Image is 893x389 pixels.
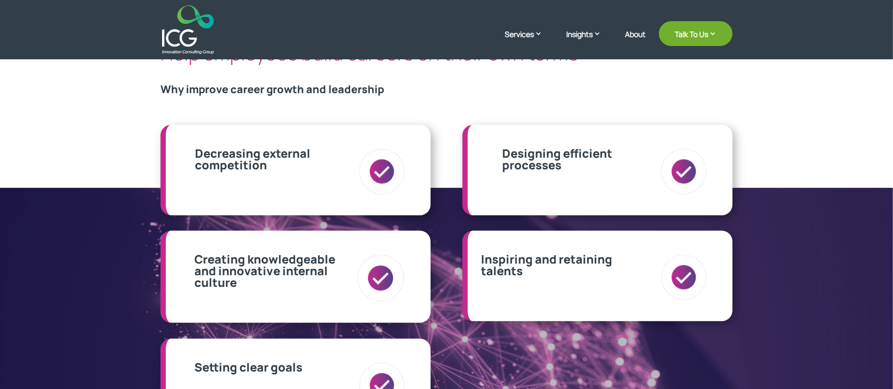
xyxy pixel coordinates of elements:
p: Designing efficient processes [502,148,612,171]
p: Creating knowledgeable and innovative internal culture [194,254,356,288]
img: ICG [162,5,214,54]
iframe: Chat Widget [717,275,893,389]
a: Services [505,29,553,54]
p: Decreasing external competition [195,148,310,171]
a: About [625,31,646,54]
a: Talk To Us [659,21,733,46]
p: Setting clear goals [194,361,302,373]
p: Inspiring and retaining talents [481,254,612,277]
a: Insights [566,29,612,54]
h3: Why improve career growth and leadership [160,84,733,100]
